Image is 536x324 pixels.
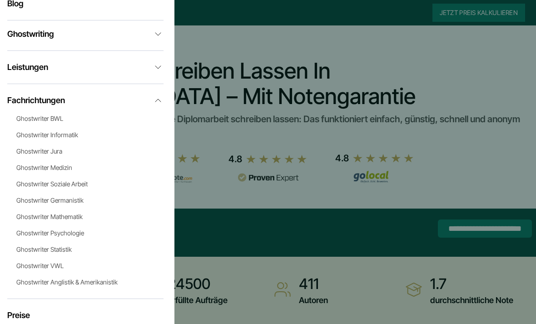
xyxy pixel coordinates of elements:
a: Ghostwriter Psychologie [16,229,84,237]
a: Preise [7,310,30,320]
a: Ghostwriter Medizin [16,164,72,171]
a: Ghostwriter Jura [16,147,62,155]
a: Ghostwriter Informatik [16,131,78,139]
a: Leistungen [7,62,164,73]
a: Ghostwriter BWL [16,115,63,122]
a: Ghostwriting [7,29,164,40]
a: Ghostwriter Mathematik [16,213,83,220]
a: Fachrichtungen [7,95,164,106]
a: Ghostwriter Anglistik & Amerikanistik [16,278,118,286]
a: Ghostwriter Statistik [16,245,72,253]
a: Ghostwriter Germanistik [16,196,84,204]
a: Ghostwriter Soziale Arbeit [16,180,88,188]
a: Ghostwriter VWL [16,262,64,269]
